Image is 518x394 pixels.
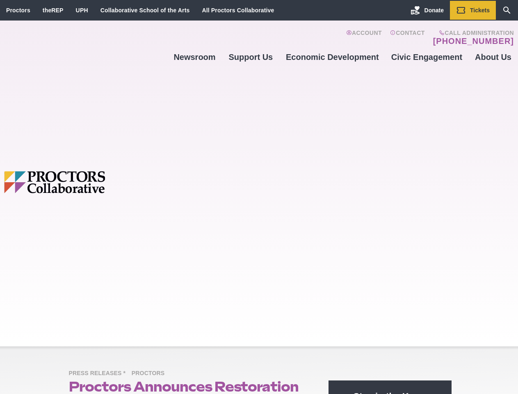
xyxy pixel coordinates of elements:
[390,30,425,46] a: Contact
[280,46,385,68] a: Economic Development
[222,46,280,68] a: Support Us
[167,46,221,68] a: Newsroom
[346,30,382,46] a: Account
[69,369,130,379] span: Press Releases *
[132,369,169,379] span: Proctors
[100,7,190,14] a: Collaborative School of the Arts
[496,1,518,20] a: Search
[470,7,490,14] span: Tickets
[450,1,496,20] a: Tickets
[431,30,514,36] span: Call Administration
[6,7,30,14] a: Proctors
[132,369,169,376] a: Proctors
[468,46,518,68] a: About Us
[69,369,130,376] a: Press Releases *
[433,36,514,46] a: [PHONE_NUMBER]
[385,46,468,68] a: Civic Engagement
[202,7,274,14] a: All Proctors Collaborative
[43,7,64,14] a: theREP
[4,171,167,193] img: Proctors logo
[424,7,444,14] span: Donate
[404,1,450,20] a: Donate
[76,7,88,14] a: UPH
